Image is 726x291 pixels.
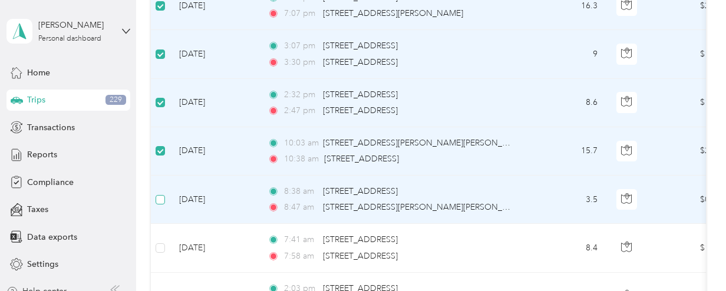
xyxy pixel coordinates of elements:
span: 7:07 pm [284,7,318,20]
td: [DATE] [170,30,258,78]
td: 9 [529,30,607,78]
span: Taxes [27,203,48,216]
span: 8:47 am [284,201,318,214]
span: [STREET_ADDRESS] [323,105,398,115]
span: [STREET_ADDRESS][PERSON_NAME][PERSON_NAME] [323,202,529,212]
span: Home [27,67,50,79]
td: 15.7 [529,127,607,176]
iframe: Everlance-gr Chat Button Frame [660,225,726,291]
span: 10:38 am [284,153,319,166]
span: Transactions [27,121,75,134]
span: [STREET_ADDRESS] [323,41,398,51]
span: Trips [27,94,45,106]
div: Personal dashboard [38,35,101,42]
span: 7:58 am [284,250,318,263]
td: [DATE] [170,127,258,176]
span: 2:47 pm [284,104,318,117]
span: [STREET_ADDRESS] [323,234,398,244]
span: [STREET_ADDRESS] [323,90,398,100]
span: [STREET_ADDRESS] [323,186,398,196]
span: 8:38 am [284,185,318,198]
span: 10:03 am [284,137,318,150]
span: [STREET_ADDRESS][PERSON_NAME][PERSON_NAME] [323,138,529,148]
span: 3:07 pm [284,39,318,52]
span: [STREET_ADDRESS][PERSON_NAME] [323,8,463,18]
td: 3.5 [529,176,607,224]
span: 2:32 pm [284,88,318,101]
span: 7:41 am [284,233,318,246]
span: 229 [105,95,126,105]
span: Data exports [27,231,77,243]
td: 8.6 [529,79,607,127]
span: [STREET_ADDRESS] [323,251,398,261]
td: 8.4 [529,224,607,272]
span: 3:30 pm [284,56,318,69]
div: [PERSON_NAME] [38,19,112,31]
td: [DATE] [170,176,258,224]
span: [STREET_ADDRESS] [324,154,399,164]
span: Settings [27,258,58,270]
td: [DATE] [170,79,258,127]
td: [DATE] [170,224,258,272]
span: Compliance [27,176,74,189]
span: Reports [27,148,57,161]
span: [STREET_ADDRESS] [323,57,398,67]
